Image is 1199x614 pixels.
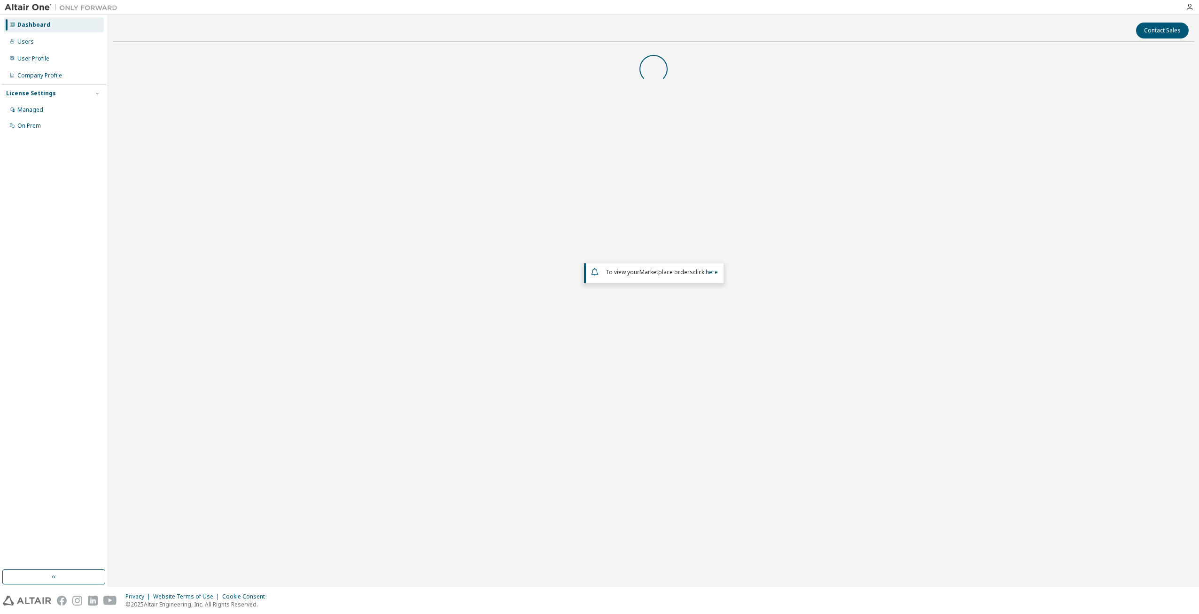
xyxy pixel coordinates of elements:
div: Dashboard [17,21,50,29]
div: User Profile [17,55,49,62]
div: Privacy [125,593,153,600]
div: On Prem [17,122,41,130]
img: Altair One [5,3,122,12]
img: facebook.svg [57,596,67,606]
img: youtube.svg [103,596,117,606]
p: © 2025 Altair Engineering, Inc. All Rights Reserved. [125,600,271,608]
a: here [706,268,718,276]
img: altair_logo.svg [3,596,51,606]
em: Marketplace orders [639,268,693,276]
div: Company Profile [17,72,62,79]
div: Cookie Consent [222,593,271,600]
img: instagram.svg [72,596,82,606]
img: linkedin.svg [88,596,98,606]
div: Users [17,38,34,46]
div: Managed [17,106,43,114]
div: Website Terms of Use [153,593,222,600]
div: License Settings [6,90,56,97]
button: Contact Sales [1136,23,1189,38]
span: To view your click [606,268,718,276]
